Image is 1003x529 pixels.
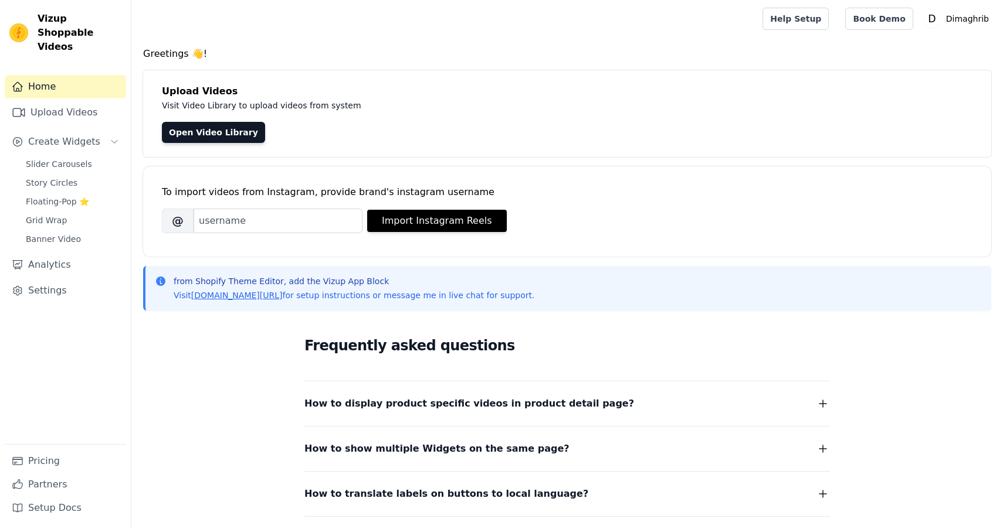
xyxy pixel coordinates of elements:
span: Banner Video [26,233,81,245]
text: D [928,13,936,25]
a: Book Demo [845,8,913,30]
img: Vizup [9,23,28,42]
a: Grid Wrap [19,212,126,228]
a: Slider Carousels [19,156,126,172]
a: [DOMAIN_NAME][URL] [191,291,283,300]
div: To import videos from Instagram, provide brand's instagram username [162,185,972,199]
button: D Dimaghrib [923,8,994,29]
a: Open Video Library [162,122,265,143]
a: Upload Videos [5,101,126,124]
span: How to display product specific videos in product detail page? [304,395,634,412]
a: Partners [5,473,126,496]
input: username [194,209,362,233]
button: How to display product specific videos in product detail page? [304,395,830,412]
span: Create Widgets [28,135,100,149]
button: Create Widgets [5,130,126,153]
p: Visit for setup instructions or message me in live chat for support. [174,289,534,301]
p: from Shopify Theme Editor, add the Vizup App Block [174,275,534,287]
button: How to show multiple Widgets on the same page? [304,441,830,457]
button: Import Instagram Reels [367,210,507,232]
span: Grid Wrap [26,214,67,226]
p: Dimaghrib [941,8,994,29]
h4: Upload Videos [162,84,972,98]
a: Setup Docs [5,496,126,520]
span: Floating-Pop ⭐ [26,196,89,207]
span: Slider Carousels [26,158,92,170]
span: Vizup Shoppable Videos [38,12,121,54]
span: Story Circles [26,177,77,189]
p: Visit Video Library to upload videos from system [162,98,687,112]
button: How to translate labels on buttons to local language? [304,486,830,502]
a: Story Circles [19,175,126,191]
span: How to translate labels on buttons to local language? [304,486,588,502]
span: How to show multiple Widgets on the same page? [304,441,570,457]
a: Analytics [5,253,126,277]
h2: Frequently asked questions [304,334,830,357]
a: Pricing [5,449,126,473]
a: Settings [5,279,126,302]
a: Floating-Pop ⭐ [19,193,126,210]
a: Help Setup [763,8,829,30]
h4: Greetings 👋! [143,47,991,61]
a: Home [5,75,126,98]
span: @ [162,209,194,233]
a: Banner Video [19,231,126,247]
